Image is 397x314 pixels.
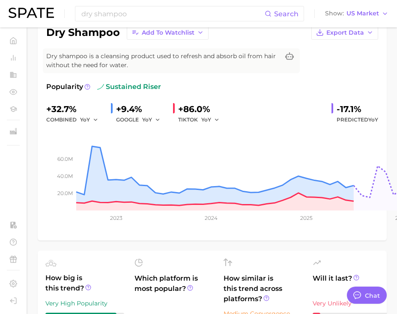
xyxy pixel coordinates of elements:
span: Add to Watchlist [142,29,194,36]
button: Add to Watchlist [127,25,209,40]
div: Very Unlikely [313,298,391,308]
div: +9.4% [116,102,166,116]
div: Very High Popularity [45,298,124,308]
span: Export Data [326,29,364,36]
span: Which platform is most popular? [134,273,213,312]
div: TIKTOK [178,115,225,125]
h1: dry shampoo [46,27,120,38]
span: YoY [201,116,211,123]
img: SPATE [9,8,54,18]
span: How similar is this trend across platforms? [224,273,302,304]
div: +32.7% [46,102,104,116]
span: YoY [142,116,152,123]
span: Dry shampoo is a cleansing product used to refresh and absorb oil from hair without the need for ... [46,52,279,70]
button: YoY [201,115,220,125]
div: +86.0% [178,102,225,116]
span: Predicted [337,115,378,125]
button: YoY [80,115,99,125]
span: Popularity [46,82,83,92]
input: Search here for a brand, industry, or ingredient [81,6,265,21]
span: Search [274,10,298,18]
button: Export Data [311,25,378,40]
span: Show [325,11,344,16]
span: sustained riser [97,82,161,92]
div: -17.1% [337,102,378,116]
span: US Market [346,11,379,16]
a: Log out. Currently logged in as Brennan McVicar with e-mail brennan@spate.nyc. [7,294,20,307]
div: combined [46,115,104,125]
button: YoY [142,115,161,125]
button: ShowUS Market [323,8,391,19]
span: YoY [368,116,378,123]
span: YoY [80,116,90,123]
tspan: 2023 [110,215,122,221]
span: Will it last? [313,273,391,294]
span: How big is this trend? [45,273,124,294]
img: sustained riser [97,83,104,90]
tspan: 2025 [300,215,313,221]
tspan: 2024 [205,215,218,221]
div: GOOGLE [116,115,166,125]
